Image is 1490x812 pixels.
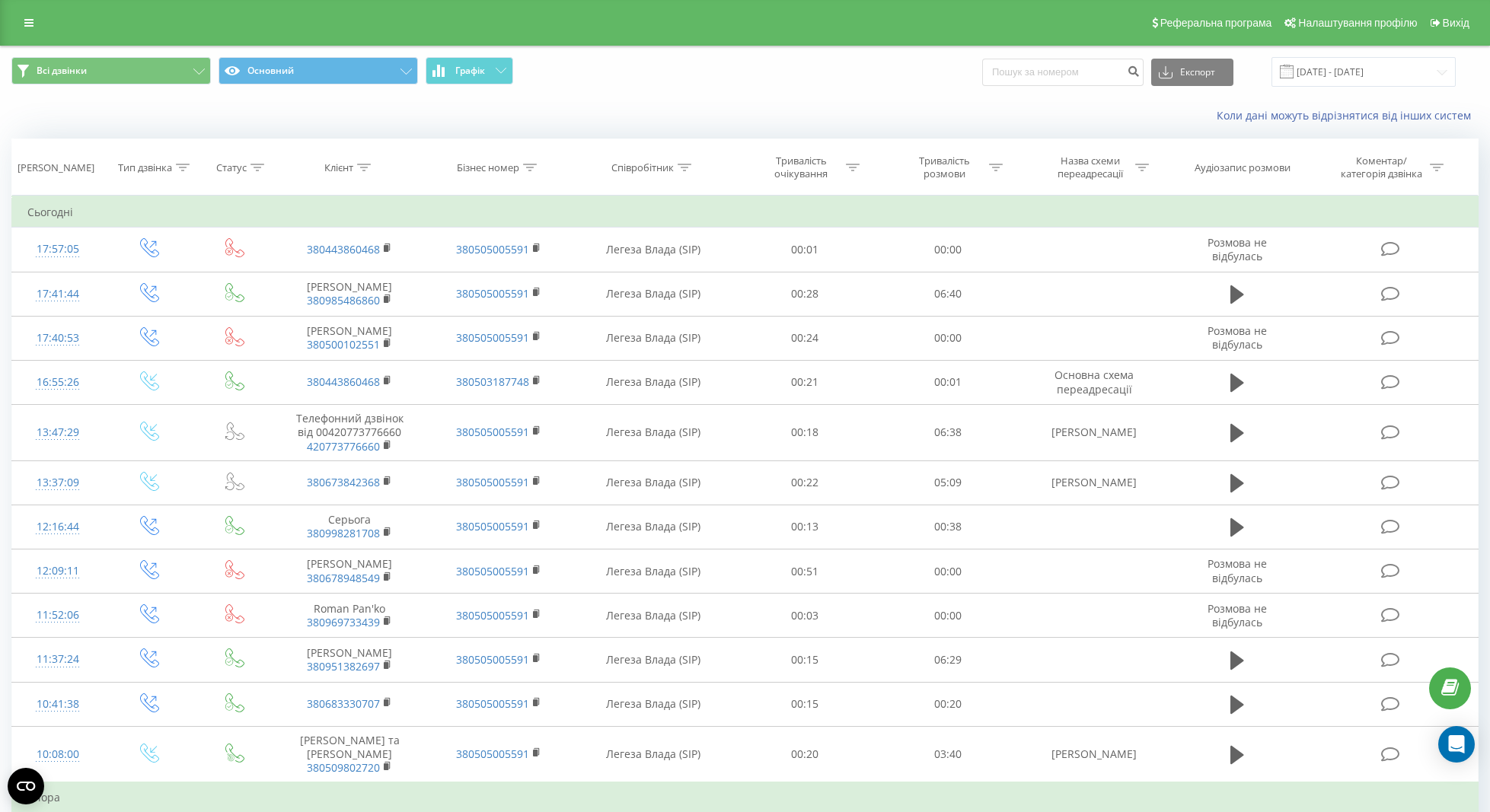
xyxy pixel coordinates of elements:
[876,638,1019,682] td: 06:29
[733,505,876,549] td: 00:13
[876,272,1019,316] td: 06:40
[876,505,1019,549] td: 00:38
[27,468,88,498] div: 13:37:09
[27,512,88,542] div: 12:16:44
[275,594,424,638] td: Roman Pan'ko
[573,682,734,726] td: Легеза Влада (SIP)
[307,571,380,585] a: 380678948549
[573,594,734,638] td: Легеза Влада (SIP)
[876,549,1019,594] td: 00:00
[733,316,876,360] td: 00:24
[456,374,529,389] a: 380503187748
[733,405,876,461] td: 00:18
[573,638,734,682] td: Легеза Влада (SIP)
[455,65,485,76] span: Графік
[456,608,529,623] a: 380505005591
[761,154,842,180] div: Тривалість очікування
[275,405,424,461] td: Телефонний дзвінок від 00420773776660
[456,286,529,301] a: 380505005591
[456,475,529,489] a: 380505005591
[307,760,380,775] a: 380509802720
[1019,405,1169,461] td: [PERSON_NAME]
[307,615,380,629] a: 380969733439
[876,682,1019,726] td: 00:20
[27,279,88,309] div: 17:41:44
[307,293,380,307] a: 380985486860
[275,316,424,360] td: [PERSON_NAME]
[457,161,519,174] div: Бізнес номер
[456,747,529,761] a: 380505005591
[573,505,734,549] td: Легеза Влада (SIP)
[11,57,211,84] button: Всі дзвінки
[573,549,734,594] td: Легеза Влада (SIP)
[456,519,529,533] a: 380505005591
[307,242,380,256] a: 380443860468
[876,594,1019,638] td: 00:00
[733,460,876,505] td: 00:22
[219,57,418,84] button: Основний
[27,556,88,586] div: 12:09:11
[307,659,380,673] a: 380951382697
[1443,17,1469,29] span: Вихід
[1208,235,1267,263] span: Розмова не відбулась
[876,316,1019,360] td: 00:00
[573,228,734,272] td: Легеза Влада (SIP)
[1337,154,1426,180] div: Коментар/категорія дзвінка
[27,689,88,719] div: 10:41:38
[456,652,529,667] a: 380505005591
[876,360,1019,404] td: 00:01
[1217,108,1479,123] a: Коли дані можуть відрізнятися вiд інших систем
[8,768,44,804] button: Open CMP widget
[573,316,734,360] td: Легеза Влада (SIP)
[27,418,88,447] div: 13:47:29
[27,740,88,769] div: 10:08:00
[456,696,529,711] a: 380505005591
[1208,323,1267,352] span: Розмова не відбулась
[27,645,88,674] div: 11:37:24
[456,564,529,578] a: 380505005591
[733,549,876,594] td: 00:51
[876,228,1019,272] td: 00:00
[733,594,876,638] td: 00:03
[456,242,529,256] a: 380505005591
[275,272,424,316] td: [PERSON_NAME]
[611,161,674,174] div: Співробітник
[27,234,88,264] div: 17:57:05
[1050,154,1131,180] div: Назва схеми переадресації
[733,228,876,272] td: 00:01
[733,360,876,404] td: 00:21
[1208,601,1267,629] span: Розмова не відбулась
[733,726,876,782] td: 00:20
[27,323,88,353] div: 17:40:53
[27,600,88,630] div: 11:52:06
[307,475,380,489] a: 380673842368
[275,505,424,549] td: Серьога
[982,59,1144,86] input: Пошук за номером
[733,272,876,316] td: 00:28
[1195,161,1291,174] div: Аудіозапис розмови
[573,272,734,316] td: Легеза Влада (SIP)
[876,405,1019,461] td: 06:38
[573,726,734,782] td: Легеза Влада (SIP)
[1208,556,1267,584] span: Розмова не відбулась
[573,360,734,404] td: Легеза Влада (SIP)
[216,161,247,174] div: Статус
[324,161,353,174] div: Клієнт
[307,526,380,540] a: 380998281708
[1438,726,1475,763] div: Open Intercom Messenger
[307,439,380,454] a: 420773776660
[1019,726,1169,782] td: [PERSON_NAME]
[904,154,985,180] div: Тривалість розмови
[1151,59,1233,86] button: Експорт
[275,638,424,682] td: [PERSON_NAME]
[307,696,380,711] a: 380683330707
[27,368,88,397] div: 16:55:26
[275,726,424,782] td: [PERSON_NAME] та [PERSON_NAME]
[733,638,876,682] td: 00:15
[37,65,87,77] span: Всі дзвінки
[1298,17,1417,29] span: Налаштування профілю
[307,374,380,389] a: 380443860468
[573,460,734,505] td: Легеза Влада (SIP)
[876,460,1019,505] td: 05:09
[456,425,529,439] a: 380505005591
